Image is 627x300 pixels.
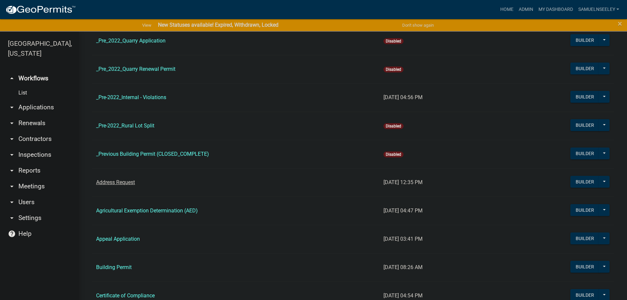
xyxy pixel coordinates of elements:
[383,38,404,44] span: Disabled
[570,176,599,188] button: Builder
[96,236,140,242] a: Appeal Application
[570,91,599,103] button: Builder
[96,292,155,299] a: Certificate of Compliance
[8,119,16,127] i: arrow_drop_down
[400,20,436,31] button: Don't show again
[96,151,209,157] a: _Previous Building Permit (CLOSED_COMPLETE)
[618,20,622,28] button: Close
[8,214,16,222] i: arrow_drop_down
[570,261,599,273] button: Builder
[516,3,536,16] a: Admin
[383,67,404,72] span: Disabled
[8,198,16,206] i: arrow_drop_down
[570,204,599,216] button: Builder
[96,94,166,100] a: _Pre-2022_Internal - Violations
[618,19,622,28] span: ×
[96,264,132,270] a: Building Permit
[383,264,423,270] span: [DATE] 08:26 AM
[8,167,16,175] i: arrow_drop_down
[8,103,16,111] i: arrow_drop_down
[383,123,404,129] span: Disabled
[570,232,599,244] button: Builder
[570,34,599,46] button: Builder
[383,207,423,214] span: [DATE] 04:47 PM
[570,63,599,74] button: Builder
[8,151,16,159] i: arrow_drop_down
[96,179,135,185] a: Address Request
[570,148,599,159] button: Builder
[8,135,16,143] i: arrow_drop_down
[383,94,423,100] span: [DATE] 04:56 PM
[383,292,423,299] span: [DATE] 04:54 PM
[96,207,198,214] a: Agricultural Exemption Determination (AED)
[96,123,154,129] a: _Pre-2022_Rural Lot Split
[158,22,278,28] strong: New Statuses available! Expired, Withdrawn, Locked
[8,230,16,238] i: help
[96,66,175,72] a: _Pre_2022_Quarry Renewal Permit
[8,74,16,82] i: arrow_drop_up
[140,20,154,31] a: View
[536,3,576,16] a: My Dashboard
[576,3,622,16] a: SamuelNSeeley
[383,151,404,157] span: Disabled
[570,119,599,131] button: Builder
[8,182,16,190] i: arrow_drop_down
[498,3,516,16] a: Home
[96,38,166,44] a: _Pre_2022_Quarry Application
[383,179,423,185] span: [DATE] 12:35 PM
[383,236,423,242] span: [DATE] 03:41 PM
